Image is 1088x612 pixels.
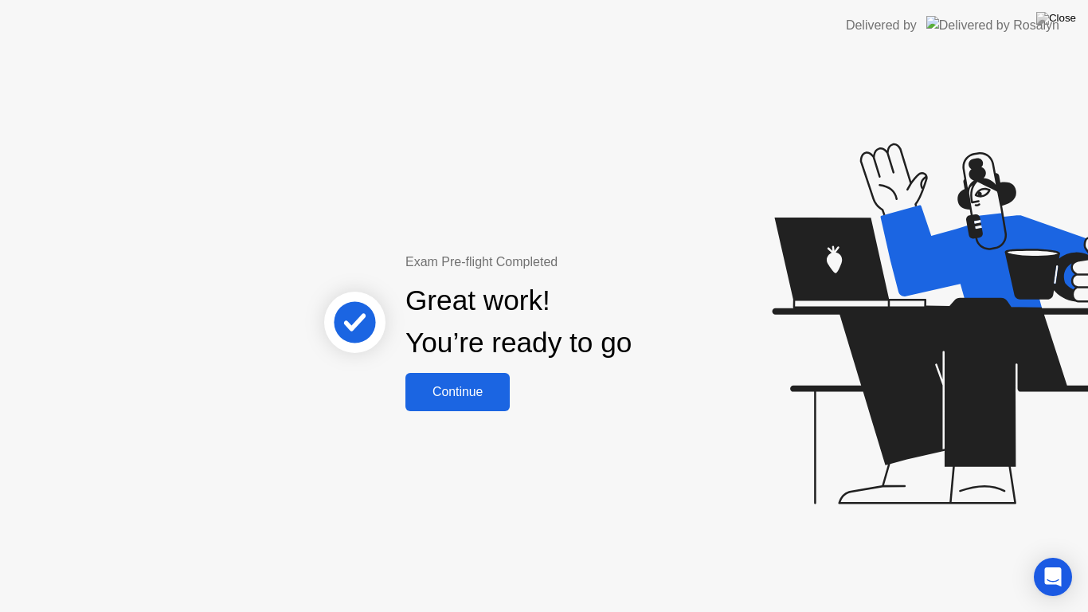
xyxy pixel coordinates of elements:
[846,16,917,35] div: Delivered by
[405,253,734,272] div: Exam Pre-flight Completed
[410,385,505,399] div: Continue
[405,373,510,411] button: Continue
[926,16,1059,34] img: Delivered by Rosalyn
[1036,12,1076,25] img: Close
[405,280,632,364] div: Great work! You’re ready to go
[1034,558,1072,596] div: Open Intercom Messenger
